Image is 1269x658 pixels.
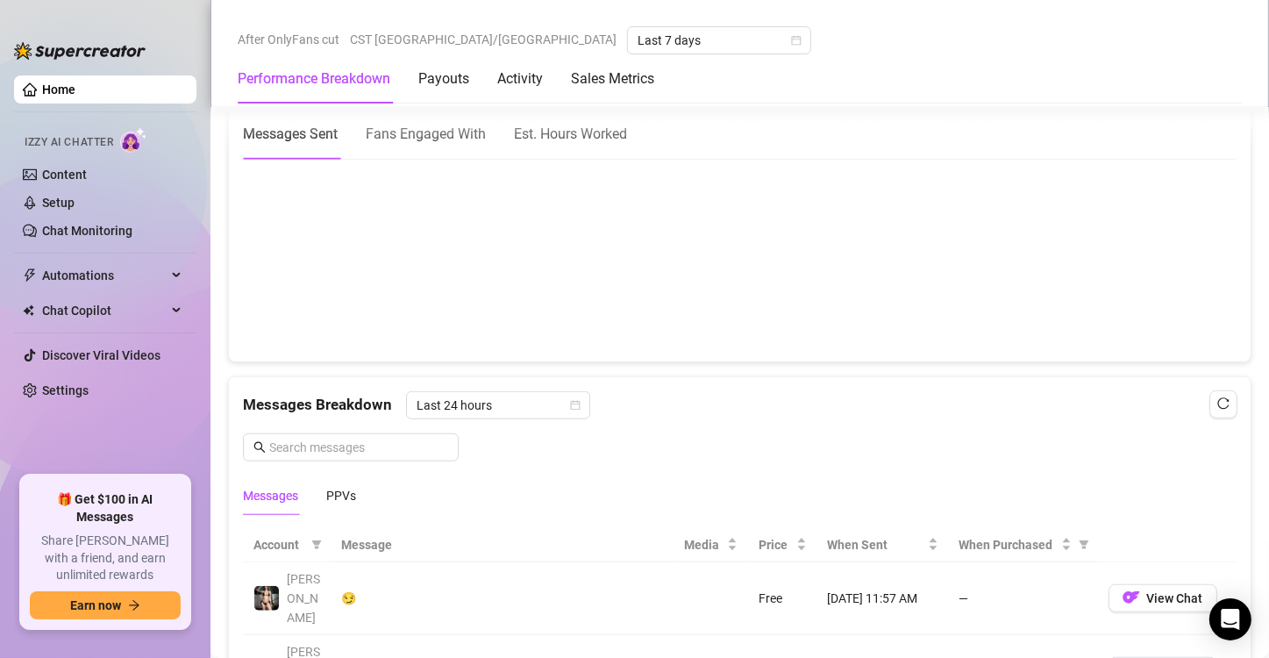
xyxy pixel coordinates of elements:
[350,26,617,53] span: CST [GEOGRAPHIC_DATA]/[GEOGRAPHIC_DATA]
[1079,540,1089,550] span: filter
[23,304,34,317] img: Chat Copilot
[1075,532,1093,558] span: filter
[269,438,448,457] input: Search messages
[684,535,724,554] span: Media
[417,392,580,418] span: Last 24 hours
[366,125,486,142] span: Fans Engaged With
[243,391,1237,419] div: Messages Breakdown
[497,68,543,89] div: Activity
[42,168,87,182] a: Content
[128,599,140,612] span: arrow-right
[254,586,279,611] img: Bonnie
[120,127,147,153] img: AI Chatter
[674,528,749,562] th: Media
[817,562,949,635] td: [DATE] 11:57 AM
[959,535,1058,554] span: When Purchased
[243,125,338,142] span: Messages Sent
[30,533,181,584] span: Share [PERSON_NAME] with a friend, and earn unlimited rewards
[42,348,160,362] a: Discover Viral Videos
[25,134,113,151] span: Izzy AI Chatter
[287,572,320,625] span: [PERSON_NAME]
[1109,595,1217,609] a: OFView Chat
[253,441,266,454] span: search
[949,528,1098,562] th: When Purchased
[308,532,325,558] span: filter
[1209,598,1251,640] div: Open Intercom Messenger
[1123,589,1140,606] img: OF
[42,224,132,238] a: Chat Monitoring
[70,598,121,612] span: Earn now
[1217,397,1230,410] span: reload
[418,68,469,89] div: Payouts
[341,589,663,608] div: 😏
[23,268,37,283] span: thunderbolt
[30,491,181,526] span: 🎁 Get $100 in AI Messages
[1109,584,1217,612] button: OFView Chat
[1147,591,1203,605] span: View Chat
[42,297,167,325] span: Chat Copilot
[748,562,816,635] td: Free
[238,68,390,89] div: Performance Breakdown
[30,591,181,619] button: Earn nowarrow-right
[949,562,1098,635] td: —
[514,123,627,145] div: Est. Hours Worked
[243,486,298,505] div: Messages
[326,486,356,505] div: PPVs
[238,26,339,53] span: After OnlyFans cut
[311,540,322,550] span: filter
[42,82,75,97] a: Home
[42,383,89,397] a: Settings
[748,528,816,562] th: Price
[570,400,581,411] span: calendar
[638,27,801,54] span: Last 7 days
[14,42,146,60] img: logo-BBDzfeDw.svg
[817,528,949,562] th: When Sent
[571,68,654,89] div: Sales Metrics
[42,196,75,210] a: Setup
[253,535,304,554] span: Account
[331,528,674,562] th: Message
[791,35,802,46] span: calendar
[828,535,924,554] span: When Sent
[42,261,167,290] span: Automations
[759,535,792,554] span: Price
